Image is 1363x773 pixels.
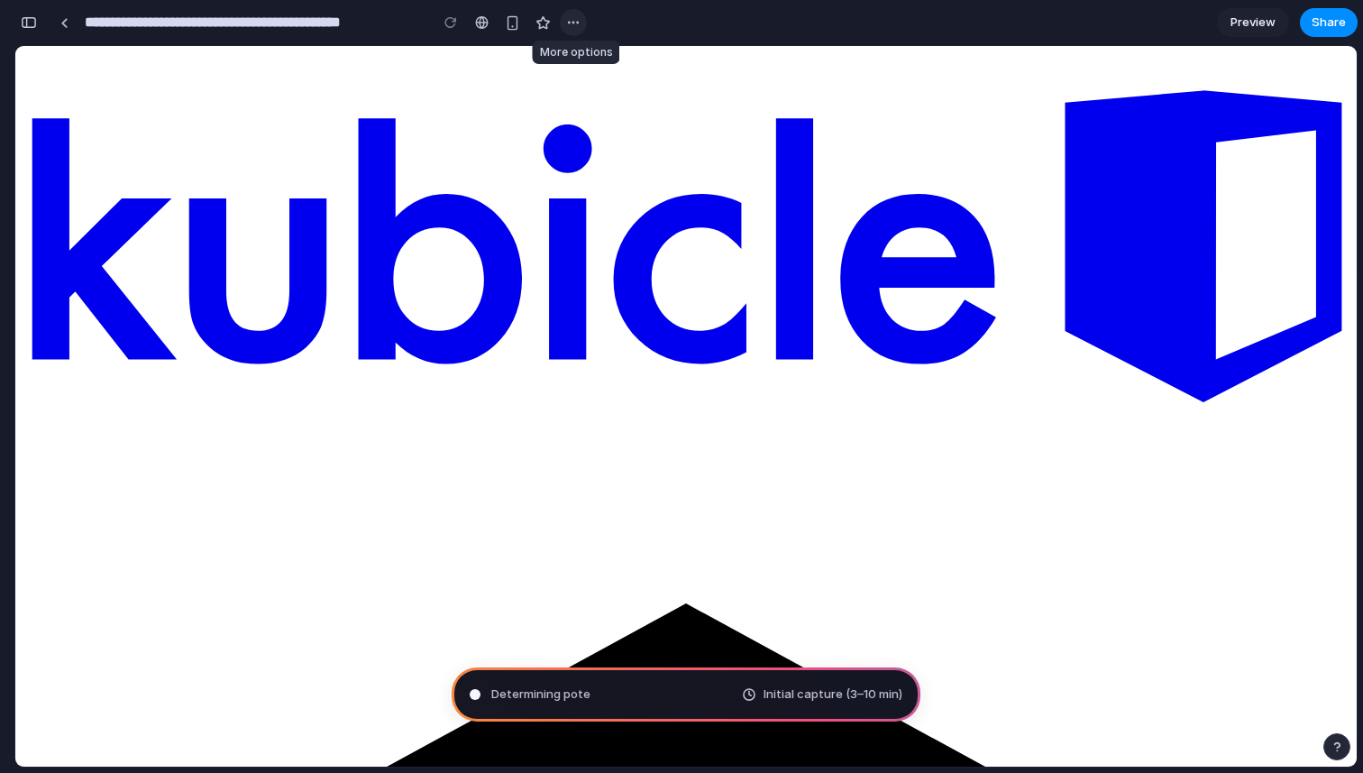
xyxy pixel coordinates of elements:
span: Share [1312,14,1346,32]
span: Initial capture (3–10 min) [764,686,902,704]
a: Preview [1217,8,1289,37]
span: Determining pote [491,686,590,704]
div: More options [533,41,620,64]
button: Share [1300,8,1358,37]
span: Preview [1230,14,1276,32]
